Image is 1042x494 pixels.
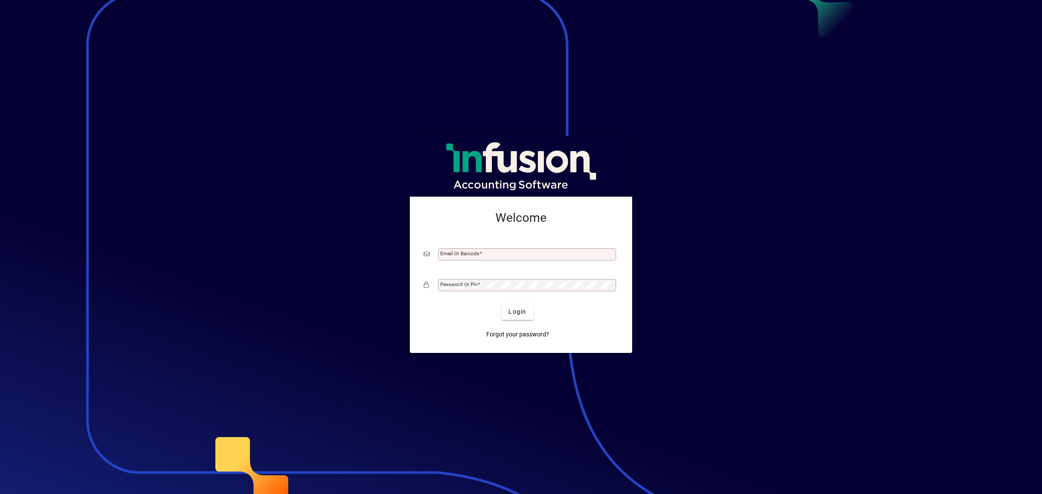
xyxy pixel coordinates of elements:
h2: Welcome [424,211,618,225]
span: Login [508,307,526,316]
mat-label: Email or Barcode [440,250,479,257]
span: Forgot your password? [486,330,549,339]
button: Login [501,304,533,320]
a: Forgot your password? [483,327,553,343]
mat-label: Password or Pin [440,281,478,287]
